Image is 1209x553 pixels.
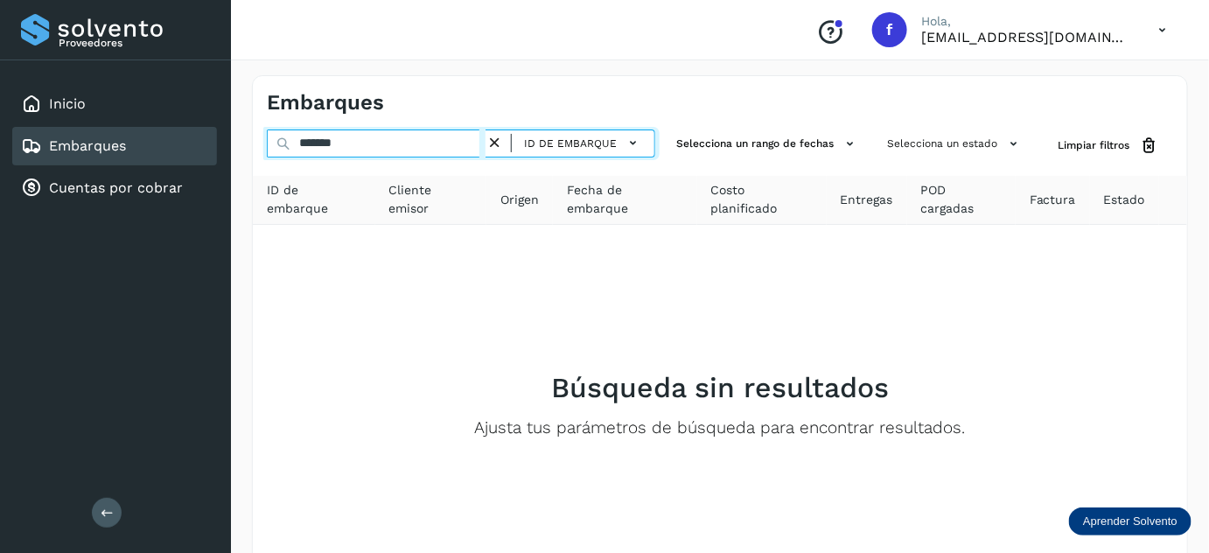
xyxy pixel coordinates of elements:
[49,179,183,196] a: Cuentas por cobrar
[567,181,682,218] span: Fecha de embarque
[551,371,889,404] h2: Búsqueda sin resultados
[500,191,539,209] span: Origen
[711,181,813,218] span: Costo planificado
[921,181,1002,218] span: POD cargadas
[475,418,966,438] p: Ajusta tus parámetros de búsqueda para encontrar resultados.
[880,129,1030,158] button: Selecciona un estado
[12,85,217,123] div: Inicio
[1104,191,1145,209] span: Estado
[389,181,473,218] span: Cliente emisor
[12,169,217,207] div: Cuentas por cobrar
[1058,137,1130,153] span: Limpiar filtros
[49,137,126,154] a: Embarques
[921,14,1131,29] p: Hola,
[841,191,893,209] span: Entregas
[1069,507,1192,535] div: Aprender Solvento
[59,37,210,49] p: Proveedores
[1044,129,1173,162] button: Limpiar filtros
[519,130,647,156] button: ID de embarque
[524,136,617,151] span: ID de embarque
[49,95,86,112] a: Inicio
[267,181,361,218] span: ID de embarque
[1030,191,1076,209] span: Factura
[267,90,384,115] h4: Embarques
[12,127,217,165] div: Embarques
[921,29,1131,45] p: fyc3@mexamerik.com
[1083,514,1178,528] p: Aprender Solvento
[669,129,866,158] button: Selecciona un rango de fechas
